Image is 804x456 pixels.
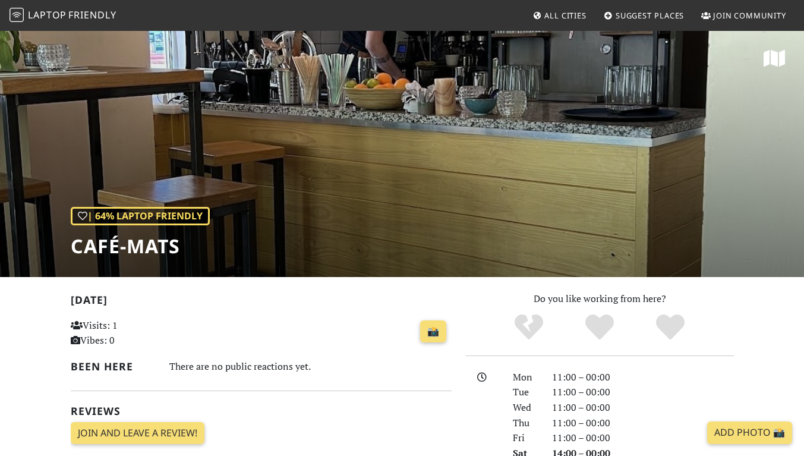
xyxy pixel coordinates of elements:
span: Friendly [68,8,116,21]
img: LaptopFriendly [10,8,24,22]
p: Do you like working from here? [466,291,734,307]
span: All Cities [544,10,587,21]
div: No [494,313,565,342]
div: 11:00 – 00:00 [545,430,741,446]
div: Wed [506,400,545,416]
div: 11:00 – 00:00 [545,370,741,385]
div: There are no public reactions yet. [169,358,452,375]
div: 11:00 – 00:00 [545,385,741,400]
h2: [DATE] [71,294,452,311]
div: Definitely! [635,313,705,342]
span: Suggest Places [616,10,685,21]
div: | 64% Laptop Friendly [71,207,210,226]
a: All Cities [528,5,591,26]
a: 📸 [420,320,446,343]
span: Laptop [28,8,67,21]
a: Suggest Places [599,5,689,26]
a: Join Community [696,5,791,26]
div: Tue [506,385,545,400]
div: Fri [506,430,545,446]
p: Visits: 1 Vibes: 0 [71,318,188,348]
a: LaptopFriendly LaptopFriendly [10,5,116,26]
h1: café-mats [71,235,210,257]
span: Join Community [713,10,786,21]
h2: Been here [71,360,155,373]
h2: Reviews [71,405,452,417]
div: Yes [565,313,635,342]
a: Join and leave a review! [71,422,204,445]
div: 11:00 – 00:00 [545,400,741,416]
div: 11:00 – 00:00 [545,416,741,431]
a: Add Photo 📸 [707,422,792,444]
div: Mon [506,370,545,385]
div: Thu [506,416,545,431]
